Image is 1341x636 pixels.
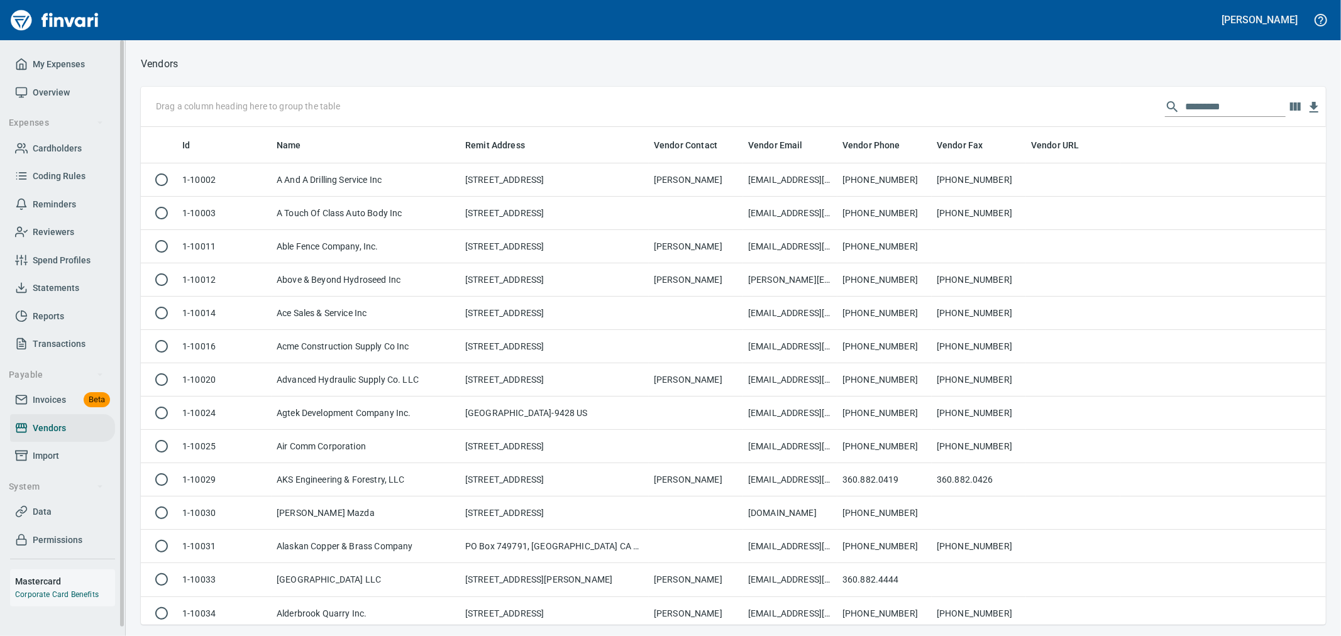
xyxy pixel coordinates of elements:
td: [STREET_ADDRESS] [460,597,649,630]
td: [STREET_ADDRESS] [460,230,649,263]
td: [PHONE_NUMBER] [932,330,1026,363]
span: Invoices [33,392,66,408]
a: Data [10,498,115,526]
span: Vendor Contact [654,138,717,153]
span: Beta [84,393,110,407]
td: [EMAIL_ADDRESS][DOMAIN_NAME] [743,197,837,230]
td: [PHONE_NUMBER] [932,363,1026,397]
td: [PHONE_NUMBER] [932,263,1026,297]
a: Permissions [10,526,115,554]
td: A Touch Of Class Auto Body Inc [272,197,460,230]
span: Reviewers [33,224,74,240]
td: 360.882.0426 [932,463,1026,496]
td: Advanced Hydraulic Supply Co. LLC [272,363,460,397]
td: [PHONE_NUMBER] [932,297,1026,330]
td: [STREET_ADDRESS] [460,363,649,397]
td: [DOMAIN_NAME] [743,496,837,530]
td: Alderbrook Quarry Inc. [272,597,460,630]
a: Corporate Card Benefits [15,590,99,599]
td: 1-10016 [177,330,272,363]
td: [PERSON_NAME] [649,363,743,397]
span: Remit Address [465,138,541,153]
td: [STREET_ADDRESS] [460,463,649,496]
a: Overview [10,79,115,107]
a: Finvari [8,5,102,35]
h6: Mastercard [15,574,115,588]
a: Import [10,442,115,470]
td: [PHONE_NUMBER] [932,397,1026,430]
td: 1-10002 [177,163,272,197]
td: [PHONE_NUMBER] [837,597,932,630]
span: Reports [33,309,64,324]
td: [GEOGRAPHIC_DATA]-9428 US [460,397,649,430]
td: [PHONE_NUMBER] [932,163,1026,197]
a: InvoicesBeta [10,386,115,414]
a: Spend Profiles [10,246,115,275]
td: A And A Drilling Service Inc [272,163,460,197]
td: [STREET_ADDRESS] [460,496,649,530]
td: [STREET_ADDRESS] [460,163,649,197]
td: 1-10014 [177,297,272,330]
span: Id [182,138,190,153]
td: [PHONE_NUMBER] [837,230,932,263]
td: Agtek Development Company Inc. [272,397,460,430]
td: [PHONE_NUMBER] [837,197,932,230]
span: Vendor URL [1031,138,1096,153]
span: Reminders [33,197,76,212]
a: Vendors [10,414,115,442]
td: [STREET_ADDRESS] [460,197,649,230]
span: Cardholders [33,141,82,156]
td: [STREET_ADDRESS][PERSON_NAME] [460,563,649,596]
td: [EMAIL_ADDRESS][DOMAIN_NAME] [743,297,837,330]
a: Transactions [10,330,115,358]
td: [PHONE_NUMBER] [837,496,932,530]
td: [GEOGRAPHIC_DATA] LLC [272,563,460,596]
td: 1-10033 [177,563,272,596]
td: 1-10031 [177,530,272,563]
td: [PHONE_NUMBER] [837,397,932,430]
td: 1-10034 [177,597,272,630]
td: [PHONE_NUMBER] [837,263,932,297]
td: [PHONE_NUMBER] [932,530,1026,563]
td: Alaskan Copper & Brass Company [272,530,460,563]
span: My Expenses [33,57,85,72]
td: [STREET_ADDRESS] [460,330,649,363]
td: PO Box 749791, [GEOGRAPHIC_DATA] CA 90074-9791 US [460,530,649,563]
td: [PERSON_NAME] [649,463,743,496]
a: Cardholders [10,134,115,163]
td: [EMAIL_ADDRESS][DOMAIN_NAME] ; [EMAIL_ADDRESS][DOMAIN_NAME] [743,463,837,496]
td: 1-10025 [177,430,272,463]
span: Vendor Email [748,138,819,153]
td: [EMAIL_ADDRESS][DOMAIN_NAME] [743,230,837,263]
span: Coding Rules [33,168,86,184]
td: 1-10024 [177,397,272,430]
button: [PERSON_NAME] [1219,10,1301,30]
td: [PHONE_NUMBER] [837,530,932,563]
td: [EMAIL_ADDRESS][DOMAIN_NAME] [743,597,837,630]
button: Choose columns to display [1286,97,1305,116]
td: [STREET_ADDRESS] [460,297,649,330]
td: 1-10029 [177,463,272,496]
td: [PERSON_NAME] [649,230,743,263]
td: [PHONE_NUMBER] [837,297,932,330]
span: Permissions [33,532,82,548]
td: [EMAIL_ADDRESS][DOMAIN_NAME] [743,163,837,197]
span: Payable [9,367,104,383]
td: [PHONE_NUMBER] [837,330,932,363]
span: Remit Address [465,138,525,153]
span: Name [277,138,317,153]
td: [EMAIL_ADDRESS][DOMAIN_NAME] [743,363,837,397]
td: [EMAIL_ADDRESS][DOMAIN_NAME] [743,430,837,463]
button: Download table [1305,98,1323,117]
span: Expenses [9,115,104,131]
td: [EMAIL_ADDRESS][DOMAIN_NAME] [743,330,837,363]
td: [STREET_ADDRESS] [460,430,649,463]
h5: [PERSON_NAME] [1222,13,1298,26]
td: Above & Beyond Hydroseed Inc [272,263,460,297]
span: Vendor Fax [937,138,1000,153]
button: Expenses [4,111,109,134]
span: Vendor URL [1031,138,1079,153]
td: [PERSON_NAME] [649,263,743,297]
span: System [9,479,104,495]
td: [PHONE_NUMBER] [932,430,1026,463]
